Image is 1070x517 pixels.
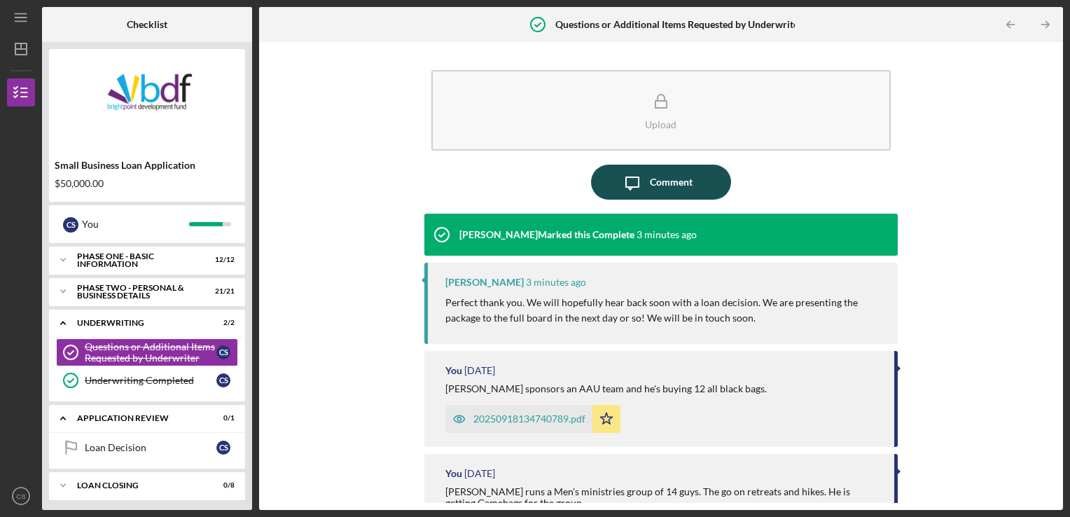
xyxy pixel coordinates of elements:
[216,441,230,455] div: C S
[473,413,585,425] div: 20250918134740789.pdf
[77,414,200,422] div: Application Review
[55,160,239,171] div: Small Business Loan Application
[591,165,731,200] button: Comment
[445,383,767,394] div: [PERSON_NAME] sponsors an AAU team and he's buying 12 all black bags.
[209,481,235,490] div: 0 / 8
[431,70,891,151] button: Upload
[526,277,586,288] time: 2025-09-23 19:24
[56,434,238,462] a: Loan DecisionCS
[445,365,462,376] div: You
[77,252,200,268] div: Phase One - Basic Information
[82,212,189,236] div: You
[209,256,235,264] div: 12 / 12
[127,19,167,30] b: Checklist
[464,365,495,376] time: 2025-09-18 17:51
[85,442,216,453] div: Loan Decision
[7,482,35,510] button: CS
[216,345,230,359] div: C S
[216,373,230,387] div: C S
[85,341,216,364] div: Questions or Additional Items Requested by Underwriter
[16,492,25,500] text: CS
[464,468,495,479] time: 2025-09-18 14:22
[445,486,881,509] div: [PERSON_NAME] runs a Men's ministries group of 14 guys. The go on retreats and hikes. He is getti...
[56,366,238,394] a: Underwriting CompletedCS
[209,414,235,422] div: 0 / 1
[49,56,245,140] img: Product logo
[77,481,200,490] div: Loan Closing
[650,165,693,200] div: Comment
[209,319,235,327] div: 2 / 2
[77,284,200,300] div: PHASE TWO - PERSONAL & BUSINESS DETAILS
[209,287,235,296] div: 21 / 21
[56,338,238,366] a: Questions or Additional Items Requested by UnderwriterCS
[555,19,802,30] b: Questions or Additional Items Requested by Underwriter
[445,295,884,326] p: Perfect thank you. We will hopefully hear back soon with a loan decision. We are presenting the p...
[645,119,676,130] div: Upload
[85,375,216,386] div: Underwriting Completed
[445,277,524,288] div: [PERSON_NAME]
[445,405,620,433] button: 20250918134740789.pdf
[459,229,634,240] div: [PERSON_NAME] Marked this Complete
[445,468,462,479] div: You
[77,319,200,327] div: Underwriting
[63,217,78,233] div: C S
[637,229,697,240] time: 2025-09-23 19:24
[55,178,239,189] div: $50,000.00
